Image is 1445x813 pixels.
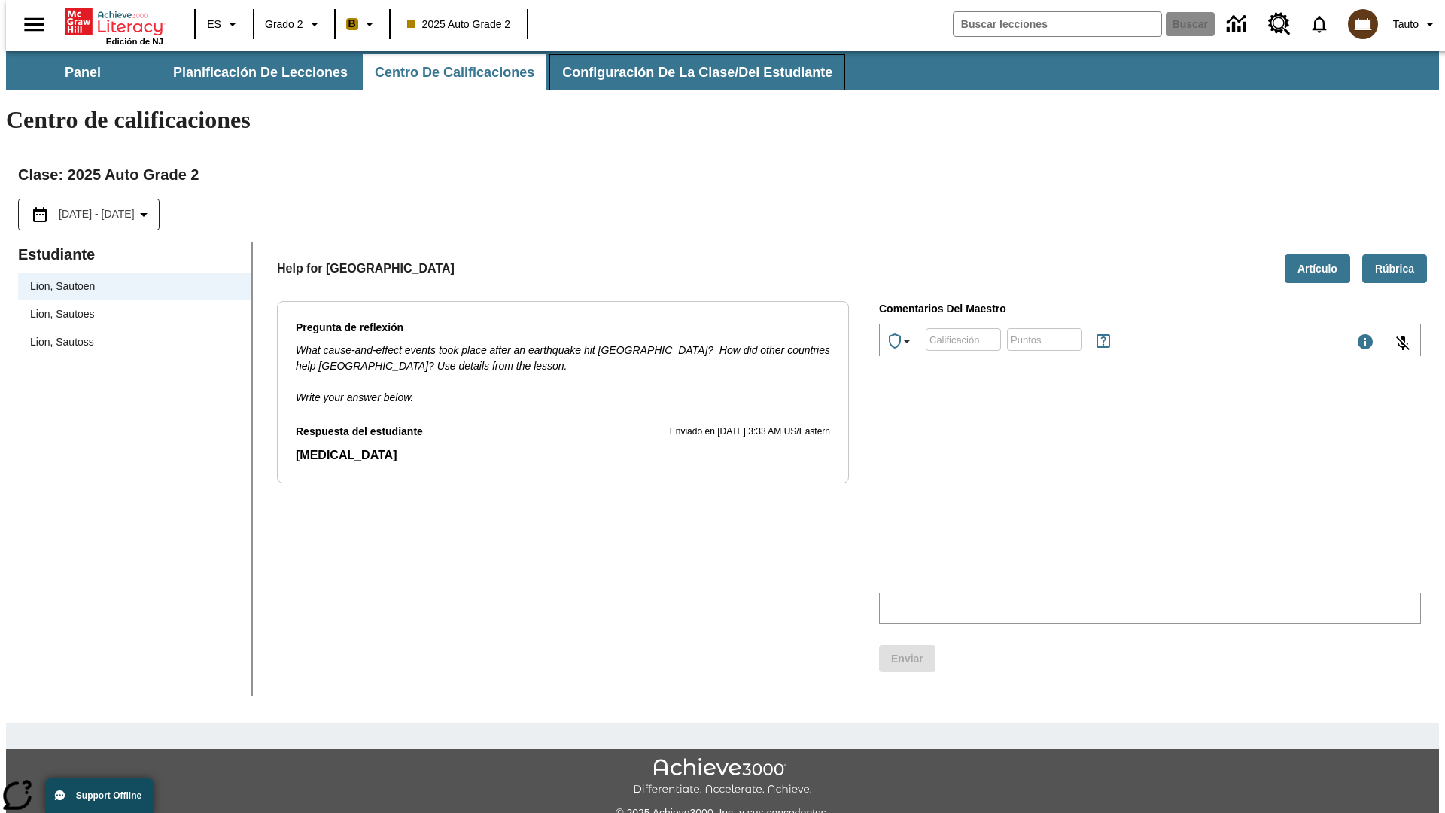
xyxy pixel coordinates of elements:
div: Subbarra de navegación [6,51,1439,90]
div: Calificación: Se permiten letras, números y los símbolos: %, +, -. [926,328,1001,351]
span: B [348,14,356,33]
span: ES [207,17,221,32]
p: Estudiante [18,242,251,266]
button: Seleccione el intervalo de fechas opción del menú [25,206,153,224]
button: Planificación de lecciones [161,54,360,90]
span: Edición de NJ [106,37,163,46]
div: Lion, Sautoss [18,328,251,356]
button: Haga clic para activar la función de reconocimiento de voz [1385,325,1421,361]
span: Lion, Sautoen [30,279,239,294]
p: What cause-and-effect events took place after an earthquake hit [GEOGRAPHIC_DATA]? How did other ... [296,343,830,374]
h1: Centro de calificaciones [6,106,1439,134]
button: Escoja un nuevo avatar [1339,5,1387,44]
button: Boost El color de la clase es anaranjado claro. Cambiar el color de la clase. [340,11,385,38]
img: Achieve3000 Differentiate Accelerate Achieve [633,758,812,796]
img: avatar image [1348,9,1378,39]
input: Buscar campo [954,12,1161,36]
button: Centro de calificaciones [363,54,546,90]
a: Portada [65,7,163,37]
p: [MEDICAL_DATA] [296,446,830,464]
p: Help for [GEOGRAPHIC_DATA] [277,260,455,278]
p: Respuesta del estudiante [296,424,423,440]
button: Abrir el menú lateral [12,2,56,47]
div: Lion, Sautoen [18,273,251,300]
button: Lenguaje: ES, Selecciona un idioma [200,11,248,38]
span: Lion, Sautoes [30,306,239,322]
div: Subbarra de navegación [6,54,847,90]
a: Centro de información [1218,4,1259,45]
div: Portada [65,5,163,46]
p: Comentarios del maestro [879,301,1421,318]
span: Lion, Sautoss [30,334,239,350]
div: Puntos: Solo puede asignar 25 puntos o menos. [1007,328,1082,351]
button: Support Offline [45,778,154,813]
span: Tauto [1393,17,1419,32]
h2: Clase : 2025 Auto Grade 2 [18,163,1427,187]
span: Grado 2 [265,17,303,32]
a: Centro de recursos, Se abrirá en una pestaña nueva. [1259,4,1300,44]
input: Puntos: Solo puede asignar 25 puntos o menos. [1007,320,1082,360]
button: Rúbrica, Se abrirá en una pestaña nueva. [1362,254,1427,284]
p: Write your answer below. [296,374,830,406]
button: Perfil/Configuración [1387,11,1445,38]
div: Máximo 1000 caracteres Presiona Escape para desactivar la barra de herramientas y utiliza las tec... [1356,333,1374,354]
span: Support Offline [76,790,141,801]
button: Configuración de la clase/del estudiante [549,54,845,90]
input: Calificación: Se permiten letras, números y los símbolos: %, +, -. [926,320,1001,360]
svg: Collapse Date Range Filter [135,206,153,224]
p: Respuesta del estudiante [296,446,830,464]
div: Lion, Sautoes [18,300,251,328]
span: [DATE] - [DATE] [59,206,135,222]
p: Pregunta de reflexión [296,320,830,336]
p: Enviado en [DATE] 3:33 AM US/Eastern [670,425,830,440]
span: 2025 Auto Grade 2 [407,17,511,32]
button: Artículo, Se abrirá en una pestaña nueva. [1285,254,1350,284]
button: Panel [8,54,158,90]
button: Grado: Grado 2, Elige un grado [259,11,330,38]
button: Reglas para ganar puntos y títulos epeciales, Se abrirá en una pestaña nueva. [1088,326,1118,356]
a: Notificaciones [1300,5,1339,44]
button: Premio especial [880,326,922,356]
